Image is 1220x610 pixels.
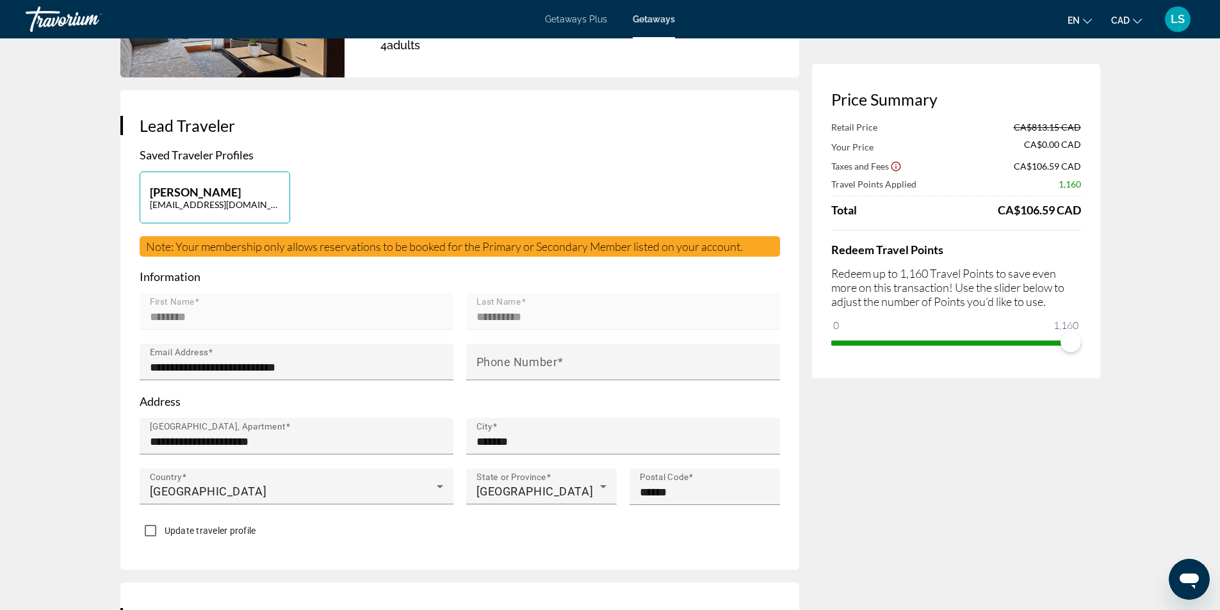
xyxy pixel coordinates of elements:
[890,160,902,172] button: Show Taxes and Fees disclaimer
[476,485,594,498] span: [GEOGRAPHIC_DATA]
[150,297,195,307] mat-label: First Name
[831,161,889,172] span: Taxes and Fees
[831,141,874,152] span: Your Price
[831,266,1081,309] p: Redeem up to 1,160 Travel Points to save even more on this transaction! Use the slider below to a...
[150,185,280,199] p: [PERSON_NAME]
[1024,139,1081,153] span: CA$0.00 CAD
[1052,317,1080,333] span: 1,160
[146,239,743,253] span: Note: Your membership only allows reservations to be booked for the Primary or Secondary Member l...
[476,472,546,483] mat-label: State or Province
[831,317,841,333] span: 0
[831,243,1081,257] h4: Redeem Travel Points
[545,14,607,24] a: Getaways Plus
[380,38,420,52] span: 4
[387,38,420,52] span: Adults
[1014,122,1081,132] span: CA$813.15 CAD
[633,14,675,24] a: Getaways
[476,422,492,432] mat-label: City
[831,179,916,189] span: Travel Points Applied
[640,472,689,483] mat-label: Postal Code
[1068,11,1092,29] button: Change language
[1161,6,1194,33] button: User Menu
[150,199,280,210] p: [EMAIL_ADDRESS][DOMAIN_NAME]
[150,348,208,358] mat-label: Email Address
[140,172,290,223] button: [PERSON_NAME][EMAIL_ADDRESS][DOMAIN_NAME]
[831,341,1081,343] ngx-slider: ngx-slider
[140,116,780,135] h3: Lead Traveler
[831,159,902,172] button: Show Taxes and Fees breakdown
[1171,13,1185,26] span: LS
[150,422,286,432] mat-label: [GEOGRAPHIC_DATA], Apartment
[1169,559,1210,600] iframe: Button to launch messaging window
[831,90,1081,109] h3: Price Summary
[26,3,154,36] a: Travorium
[150,485,267,498] span: [GEOGRAPHIC_DATA]
[1061,332,1081,352] span: ngx-slider
[1014,161,1081,172] span: CA$106.59 CAD
[831,122,877,132] span: Retail Price
[1111,11,1142,29] button: Change currency
[476,297,521,307] mat-label: Last Name
[998,203,1081,217] div: CA$106.59 CAD
[140,394,780,408] p: Address
[140,269,780,284] p: Information
[1059,179,1081,189] span: 1,160
[150,472,182,483] mat-label: Country
[831,203,857,217] span: Total
[1068,15,1080,26] span: en
[1111,15,1130,26] span: CAD
[140,148,780,162] p: Saved Traveler Profiles
[165,526,256,536] span: Update traveler profile
[476,355,558,369] mat-label: Phone Number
